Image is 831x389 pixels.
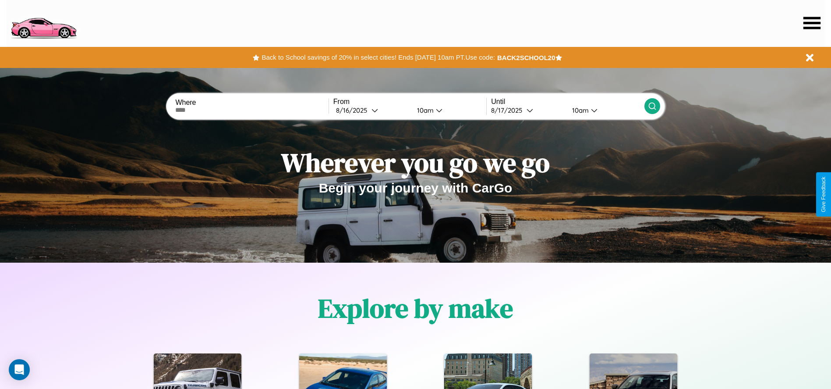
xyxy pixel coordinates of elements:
[491,106,527,114] div: 8 / 17 / 2025
[9,359,30,380] div: Open Intercom Messenger
[568,106,591,114] div: 10am
[410,106,487,115] button: 10am
[333,106,410,115] button: 8/16/2025
[333,98,486,106] label: From
[7,4,80,41] img: logo
[413,106,436,114] div: 10am
[820,177,827,212] div: Give Feedback
[259,51,497,64] button: Back to School savings of 20% in select cities! Ends [DATE] 10am PT.Use code:
[336,106,371,114] div: 8 / 16 / 2025
[565,106,644,115] button: 10am
[497,54,555,61] b: BACK2SCHOOL20
[491,98,644,106] label: Until
[175,99,328,107] label: Where
[318,290,513,326] h1: Explore by make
